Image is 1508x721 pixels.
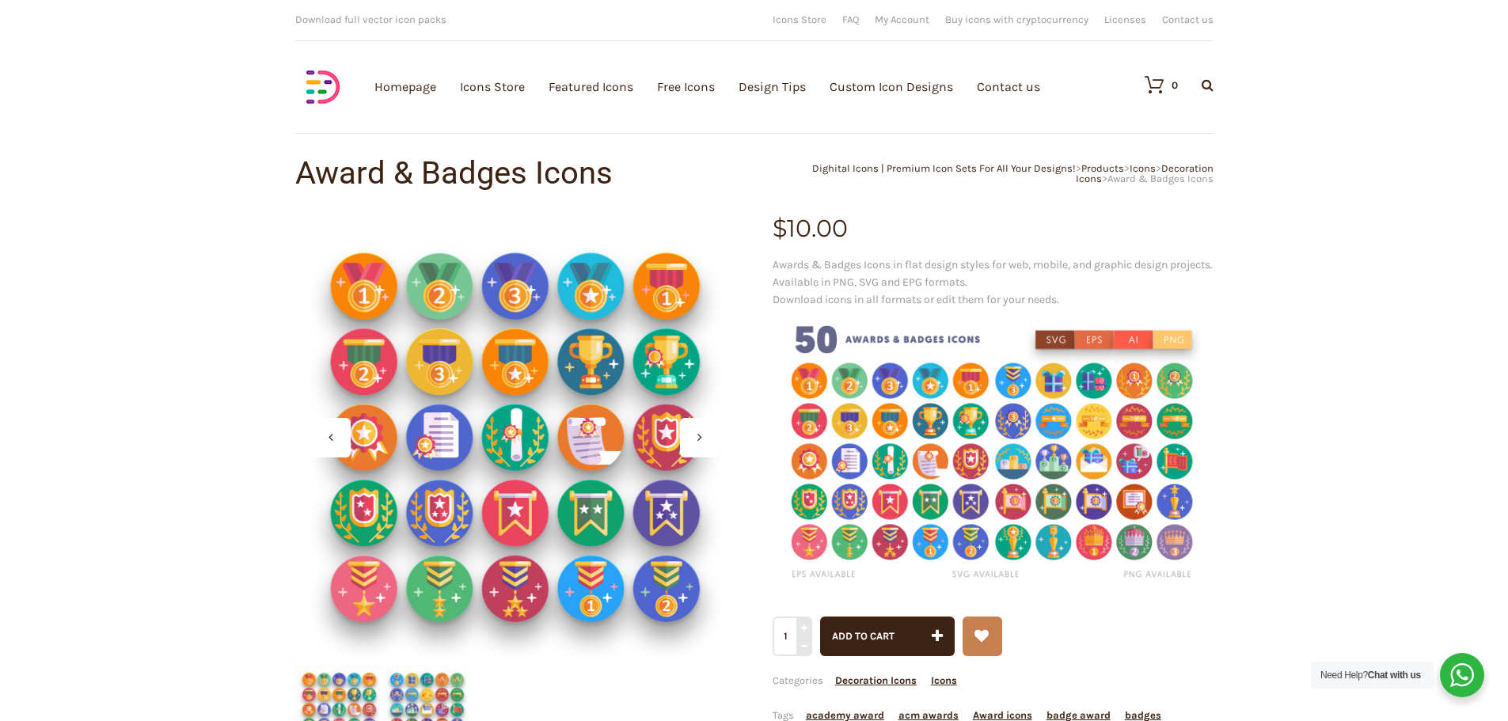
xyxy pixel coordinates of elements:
strong: Chat with us [1368,670,1421,681]
a: Decoration Icons [1076,162,1214,184]
span: $ [773,214,787,243]
span: Categories [773,674,957,686]
a: Icons [1130,162,1156,174]
h1: Award & Badges Icons [295,157,754,189]
a: 0 [1129,75,1178,94]
a: acm awards [898,709,959,721]
button: Add to cart [820,617,955,656]
div: 0 [1172,80,1178,90]
span: Award & Badges Icons [1107,173,1214,184]
a: Contact us [1162,14,1214,25]
div: > > > > [754,163,1214,184]
a: Licenses [1104,14,1146,25]
span: Add to cart [832,630,895,642]
a: Icons [931,674,957,686]
a: FAQ [842,14,859,25]
a: academy award [806,709,884,721]
input: Qty [773,617,810,656]
bdi: 10.00 [773,214,848,243]
a: Decoration Icons [835,674,917,686]
a: Icons Store [773,14,826,25]
a: Products [1081,162,1124,174]
a: Award icons [973,709,1032,721]
a: badges [1125,709,1161,721]
span: Need Help? [1320,670,1421,681]
a: Buy icons with cryptocurrency [945,14,1088,25]
img: Awards Badges flat Icons EPS, SVG, PNG [773,309,1214,591]
img: Awards-Badges _ Shop-2 [295,217,736,658]
p: Awards & Badges Icons in flat design styles for web, mobile, and graphic design projects. Availab... [773,256,1214,597]
a: Dighital Icons | Premium Icon Sets For All Your Designs! [812,162,1076,174]
a: My Account [875,14,929,25]
span: Download full vector icon packs [295,13,446,25]
a: badge award [1046,709,1111,721]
